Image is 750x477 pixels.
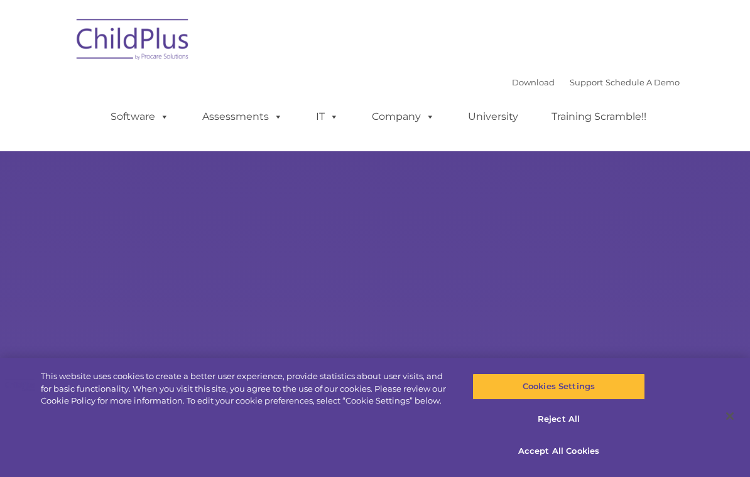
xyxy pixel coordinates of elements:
[303,104,351,129] a: IT
[455,104,531,129] a: University
[190,104,295,129] a: Assessments
[472,373,645,400] button: Cookies Settings
[70,10,196,73] img: ChildPlus by Procare Solutions
[98,104,182,129] a: Software
[512,77,555,87] a: Download
[716,402,744,430] button: Close
[512,77,680,87] font: |
[41,370,450,407] div: This website uses cookies to create a better user experience, provide statistics about user visit...
[570,77,603,87] a: Support
[359,104,447,129] a: Company
[606,77,680,87] a: Schedule A Demo
[472,438,645,464] button: Accept All Cookies
[472,406,645,432] button: Reject All
[539,104,659,129] a: Training Scramble!!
